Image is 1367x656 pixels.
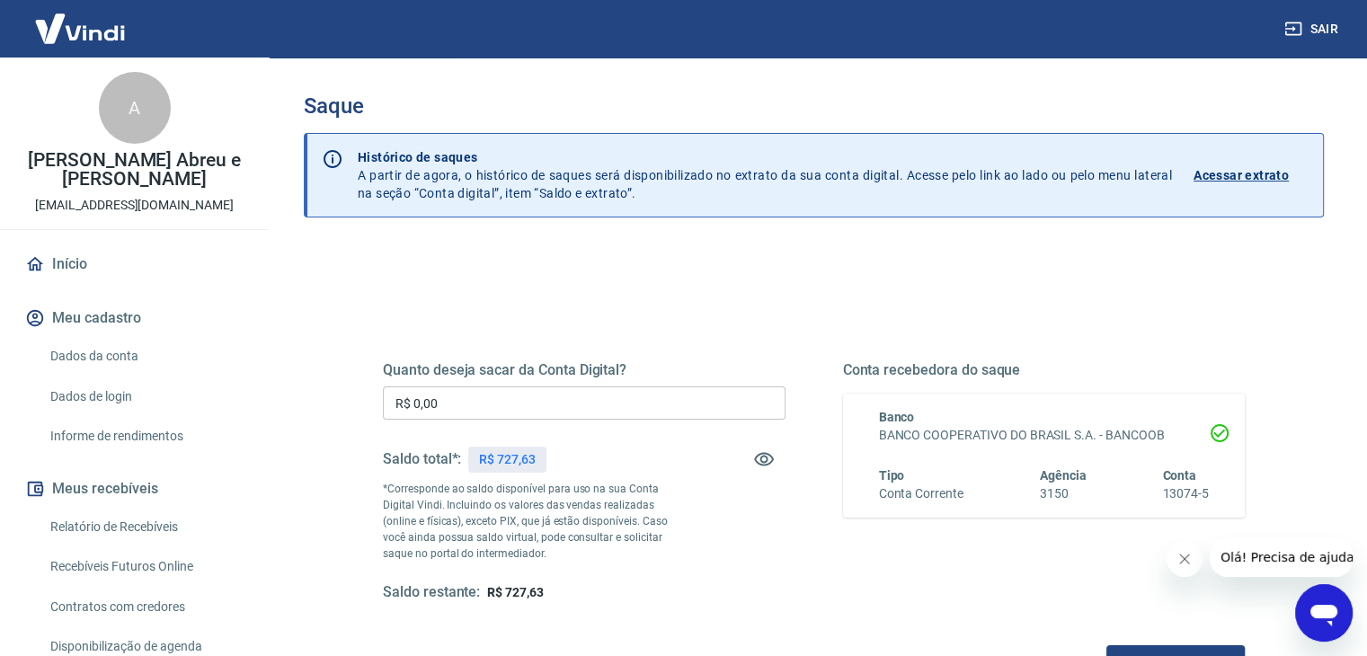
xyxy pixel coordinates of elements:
p: [PERSON_NAME] Abreu e [PERSON_NAME] [14,151,254,189]
h6: 3150 [1040,484,1087,503]
h5: Saldo total*: [383,450,461,468]
a: Relatório de Recebíveis [43,509,247,545]
p: [EMAIL_ADDRESS][DOMAIN_NAME] [35,196,234,215]
span: R$ 727,63 [487,585,544,599]
button: Meus recebíveis [22,469,247,509]
a: Recebíveis Futuros Online [43,548,247,585]
div: A [99,72,171,144]
img: Vindi [22,1,138,56]
span: Banco [879,410,915,424]
h6: BANCO COOPERATIVO DO BRASIL S.A. - BANCOOB [879,426,1210,445]
button: Sair [1281,13,1345,46]
iframe: Botão para abrir a janela de mensagens [1295,584,1353,642]
h5: Conta recebedora do saque [843,361,1246,379]
h6: Conta Corrente [879,484,963,503]
span: Tipo [879,468,905,483]
a: Dados da conta [43,338,247,375]
iframe: Fechar mensagem [1167,541,1203,577]
h3: Saque [304,93,1324,119]
p: *Corresponde ao saldo disponível para uso na sua Conta Digital Vindi. Incluindo os valores das ve... [383,481,685,562]
a: Início [22,244,247,284]
span: Conta [1162,468,1196,483]
span: Olá! Precisa de ajuda? [11,13,151,27]
button: Meu cadastro [22,298,247,338]
h5: Saldo restante: [383,583,480,602]
a: Contratos com credores [43,589,247,625]
p: Acessar extrato [1194,166,1289,184]
p: R$ 727,63 [479,450,536,469]
a: Acessar extrato [1194,148,1309,202]
p: Histórico de saques [358,148,1172,166]
p: A partir de agora, o histórico de saques será disponibilizado no extrato da sua conta digital. Ac... [358,148,1172,202]
h6: 13074-5 [1162,484,1209,503]
h5: Quanto deseja sacar da Conta Digital? [383,361,786,379]
a: Dados de login [43,378,247,415]
span: Agência [1040,468,1087,483]
a: Informe de rendimentos [43,418,247,455]
iframe: Mensagem da empresa [1210,537,1353,577]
